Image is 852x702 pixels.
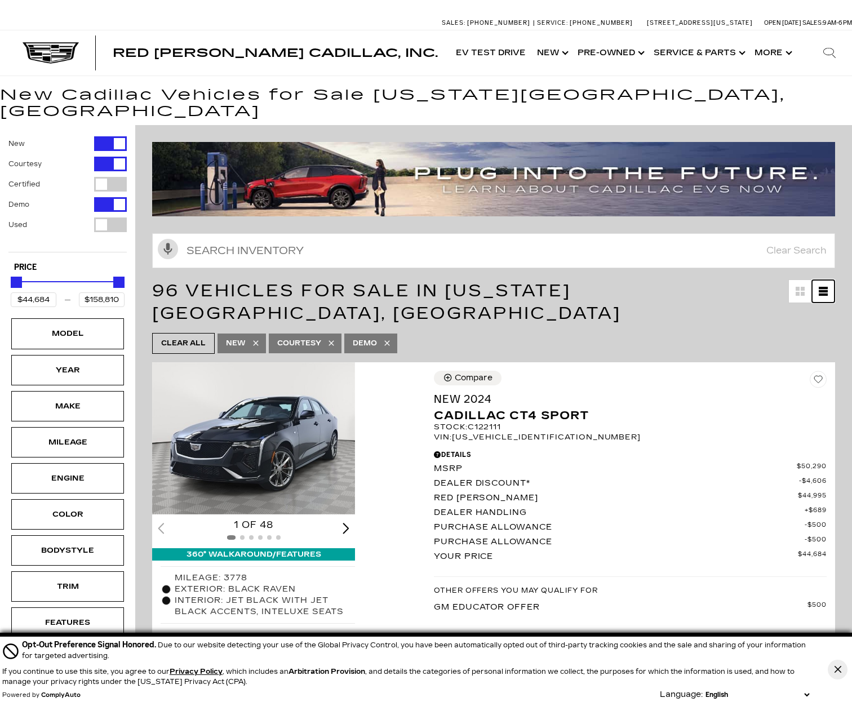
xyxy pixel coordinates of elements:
[434,463,797,474] span: MSRP
[11,391,124,421] div: MakeMake
[434,477,827,489] a: Dealer Discount* $4,606
[764,19,801,26] span: Open [DATE]
[79,292,125,307] input: Maximum
[11,277,22,288] div: Minimum Price
[450,30,531,75] a: EV Test Drive
[434,521,827,533] a: Purchase Allowance $500
[823,19,852,26] span: 9 AM-6 PM
[703,690,812,700] select: Language Select
[277,336,321,350] span: Courtesy
[434,392,818,406] span: New 2024
[434,536,805,548] span: Purchase Allowance
[11,273,125,307] div: Price
[434,406,818,422] span: Cadillac CT4 Sport
[113,47,438,59] a: Red [PERSON_NAME] Cadillac, Inc.
[39,616,96,629] div: Features
[39,364,96,376] div: Year
[8,199,29,210] label: Demo
[11,499,124,530] div: ColorColor
[789,280,811,303] a: Grid View
[22,639,812,661] div: Due to our website detecting your use of the Global Privacy Control, you have been automatically ...
[175,584,349,595] span: Exterior: Black Raven
[11,318,124,349] div: ModelModel
[11,607,124,638] div: FeaturesFeatures
[11,571,124,602] div: TrimTrim
[798,492,827,504] span: $44,995
[226,336,246,350] span: New
[11,292,56,307] input: Minimum
[434,550,827,562] a: Your Price $44,684
[39,436,96,448] div: Mileage
[828,660,847,679] button: Close Button
[434,521,805,533] span: Purchase Allowance
[434,506,805,518] span: Dealer Handling
[797,463,827,474] span: $50,290
[434,601,827,613] a: GM Educator Offer $500
[152,362,355,514] img: 2024 Cadillac CT4 Sport 1
[39,580,96,593] div: Trim
[434,601,807,613] span: GM Educator Offer
[39,472,96,485] div: Engine
[170,668,223,676] u: Privacy Policy
[152,281,621,323] span: 96 Vehicles for Sale in [US_STATE][GEOGRAPHIC_DATA], [GEOGRAPHIC_DATA]
[22,640,158,650] span: Opt-Out Preference Signal Honored .
[152,362,355,514] div: 1 / 2
[14,263,121,273] h5: Price
[442,20,533,26] a: Sales: [PHONE_NUMBER]
[39,400,96,412] div: Make
[434,477,799,489] span: Dealer Discount*
[8,138,25,149] label: New
[805,506,827,518] span: $689
[434,536,827,548] a: Purchase Allowance $500
[434,492,827,504] a: Red [PERSON_NAME] $44,995
[537,19,568,26] span: Service:
[8,158,42,170] label: Courtesy
[647,19,753,26] a: [STREET_ADDRESS][US_STATE]
[648,30,749,75] a: Service & Parts
[158,239,178,259] svg: Click to toggle on voice search
[2,692,81,699] div: Powered by
[152,519,355,531] div: 1 of 48
[353,336,377,350] span: Demo
[810,371,827,392] button: Save Vehicle
[434,463,827,474] a: MSRP $50,290
[8,179,40,190] label: Certified
[807,601,827,613] span: $500
[531,30,572,75] a: New
[175,595,355,617] span: Interior: Jet Black with Jet Black accents, Inteluxe Seats
[434,432,827,442] div: VIN: [US_VEHICLE_IDENTIFICATION_NUMBER]
[11,535,124,566] div: BodystyleBodystyle
[434,392,827,422] a: New 2024Cadillac CT4 Sport
[113,46,438,60] span: Red [PERSON_NAME] Cadillac, Inc.
[434,492,798,504] span: Red [PERSON_NAME]
[434,422,827,432] div: Stock : C122111
[39,327,96,340] div: Model
[798,550,827,562] span: $44,684
[161,572,355,584] li: Mileage: 3778
[152,233,835,268] input: Search Inventory
[113,277,125,288] div: Maximum Price
[39,508,96,521] div: Color
[23,42,79,64] img: Cadillac Dark Logo with Cadillac White Text
[467,19,530,26] span: [PHONE_NUMBER]
[749,30,796,75] button: More
[152,548,355,561] div: 360° WalkAround/Features
[802,19,823,26] span: Sales:
[11,427,124,457] div: MileageMileage
[152,142,844,216] img: ev-blog-post-banners4
[533,20,636,26] a: Service: [PHONE_NUMBER]
[434,506,827,518] a: Dealer Handling $689
[799,477,827,489] span: $4,606
[434,550,798,562] span: Your Price
[289,668,365,676] strong: Arbitration Provision
[11,355,124,385] div: YearYear
[455,373,492,383] div: Compare
[572,30,648,75] a: Pre-Owned
[2,668,795,686] p: If you continue to use this site, you agree to our , which includes an , and details the categori...
[434,450,827,460] div: Pricing Details - New 2024 Cadillac CT4 Sport
[11,463,124,494] div: EngineEngine
[161,336,206,350] span: Clear All
[343,523,349,534] div: Next slide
